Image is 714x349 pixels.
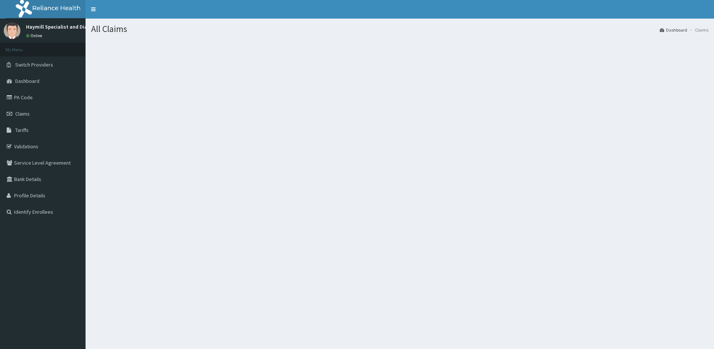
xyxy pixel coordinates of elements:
[688,27,708,33] li: Claims
[15,127,29,133] span: Tariffs
[15,110,30,117] span: Claims
[660,27,687,33] a: Dashboard
[15,61,53,68] span: Switch Providers
[26,33,44,38] a: Online
[26,24,122,29] p: Haymill Specialist and Diagnostic Center
[4,22,20,39] img: User Image
[15,78,39,84] span: Dashboard
[91,24,708,34] h1: All Claims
